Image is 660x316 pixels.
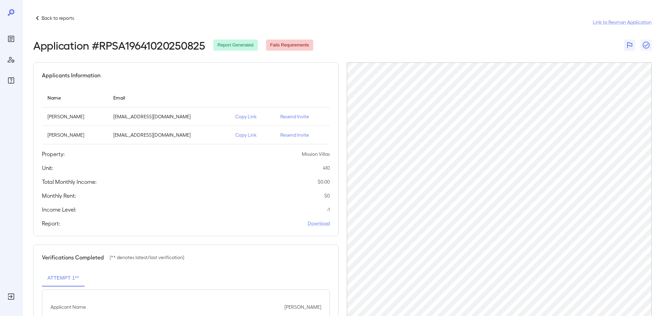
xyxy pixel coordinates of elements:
[42,88,108,108] th: Name
[624,40,635,51] button: Flag Report
[6,33,17,44] div: Reports
[113,113,224,120] p: [EMAIL_ADDRESS][DOMAIN_NAME]
[6,75,17,86] div: FAQ
[266,42,313,49] span: Fails Requirements
[641,40,652,51] button: Close Report
[318,178,330,185] p: $ 0.00
[593,19,652,26] a: Link to Resman Application
[6,54,17,65] div: Manage Users
[109,254,184,261] p: (** denotes latest/last verification)
[33,39,205,51] h2: Application # RPSA19641020250825
[108,88,230,108] th: Email
[42,15,74,22] p: Back to reports
[113,131,224,138] p: [EMAIL_ADDRESS][DOMAIN_NAME]
[323,164,330,171] p: 410
[47,113,102,120] p: [PERSON_NAME]
[42,178,97,186] h5: Total Monthly Income:
[42,205,76,214] h5: Income Level:
[280,113,324,120] p: Resend Invite
[302,151,330,157] p: Mission Villas
[42,253,104,262] h5: Verifications Completed
[308,220,330,227] a: Download
[42,270,85,287] button: Attempt 1**
[42,164,53,172] h5: Unit:
[324,192,330,199] p: $ 0
[280,131,324,138] p: Resend Invite
[284,304,321,310] p: [PERSON_NAME]
[42,191,76,200] h5: Monthly Rent:
[327,206,330,213] p: -1
[51,304,86,310] p: Applicant Name
[42,71,100,79] h5: Applicants Information
[235,113,269,120] p: Copy Link
[47,131,102,138] p: [PERSON_NAME]
[213,42,258,49] span: Report Generated
[42,88,330,144] table: simple table
[6,291,17,302] div: Log Out
[42,150,65,158] h5: Property:
[42,219,60,228] h5: Report:
[235,131,269,138] p: Copy Link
